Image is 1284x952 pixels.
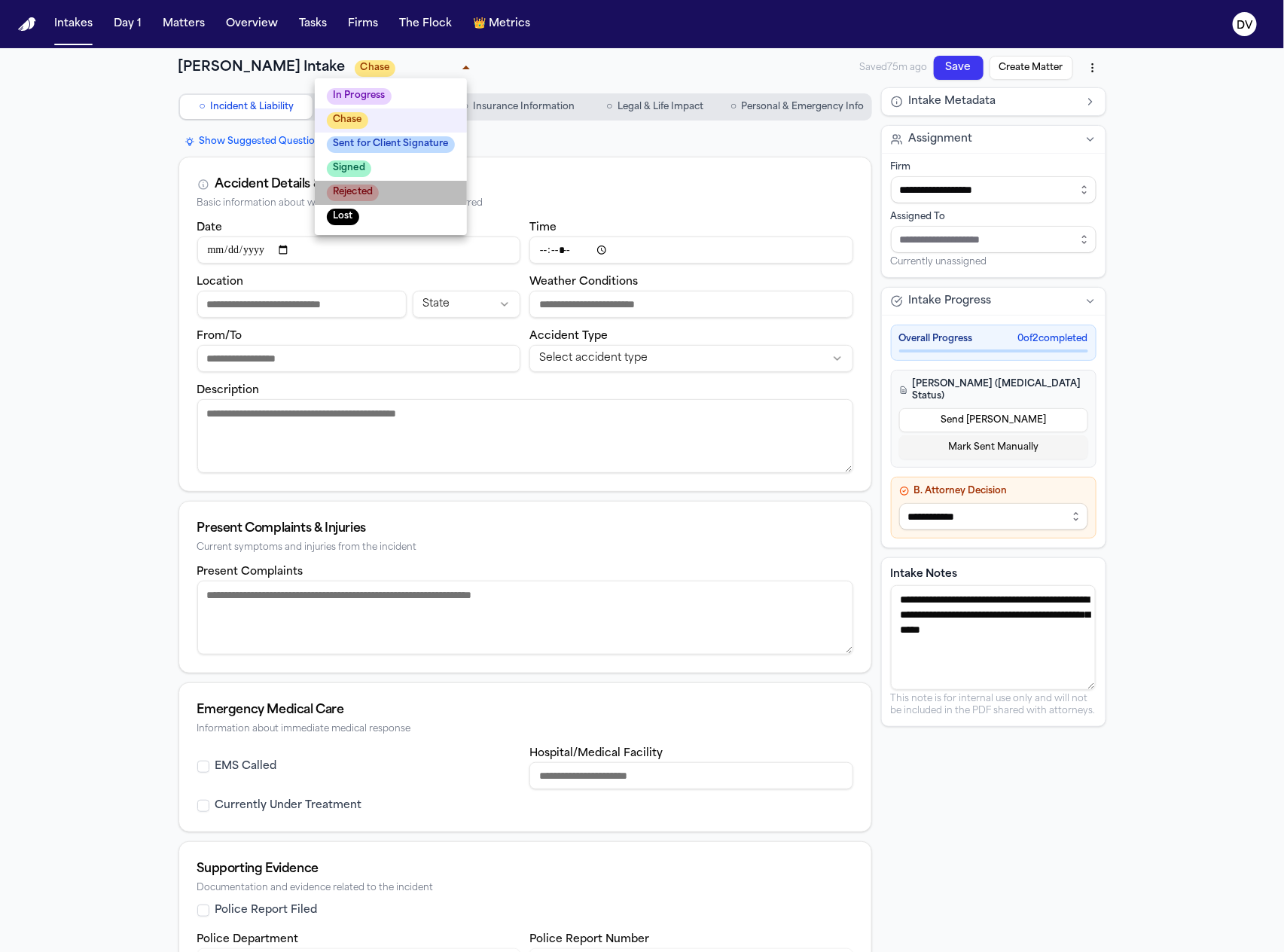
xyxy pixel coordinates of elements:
span: Rejected [327,185,379,201]
span: Signed [327,160,371,177]
span: Chase [327,112,368,129]
span: Sent for Client Signature [327,136,455,153]
span: In Progress [327,88,392,105]
span: Lost [327,209,359,225]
